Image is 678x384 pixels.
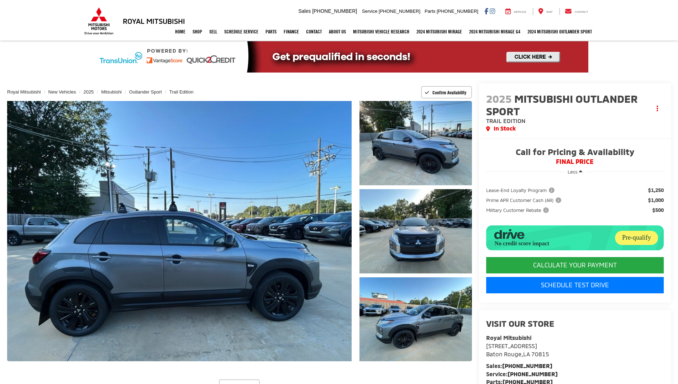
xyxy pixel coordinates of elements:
span: Sales [298,8,311,14]
h3: Royal Mitsubishi [123,17,185,25]
span: Service [362,9,377,14]
a: Contact [559,8,594,15]
span: Lease-End Loyalty Program [486,187,556,194]
a: 2024 Mitsubishi Mirage [413,23,466,41]
a: Mitsubishi [101,89,122,95]
button: Less [564,165,586,178]
a: 2025 [83,89,94,95]
span: Prime APR Customer Cash (AR) [486,197,563,204]
h2: Visit our Store [486,319,664,328]
span: [PHONE_NUMBER] [312,8,357,14]
button: Military Customer Rebate [486,207,551,214]
span: Map [546,10,552,14]
a: 2024 Mitsubishi Mirage G4 [466,23,524,41]
a: Shop [189,23,206,41]
span: Confirm Availability [432,90,466,95]
button: Prime APR Customer Cash (AR) [486,197,564,204]
button: Confirm Availability [421,86,472,98]
span: Parts [425,9,435,14]
img: Mitsubishi [83,7,115,35]
button: Actions [651,102,664,115]
a: [PHONE_NUMBER] [508,370,558,377]
strong: Service: [486,370,558,377]
span: In Stock [494,124,516,133]
span: [PHONE_NUMBER] [437,9,478,14]
span: FINAL PRICE [486,158,664,165]
a: Finance [280,23,303,41]
span: Mitsubishi Outlander Sport [486,92,638,117]
a: Contact [303,23,325,41]
a: Sell [206,23,221,41]
span: $500 [652,207,664,214]
button: Lease-End Loyalty Program [486,187,557,194]
a: Instagram: Click to visit our Instagram page [490,8,495,14]
a: Mitsubishi Vehicle Research [349,23,413,41]
span: dropdown dots [657,106,658,111]
a: Expand Photo 1 [359,101,472,185]
img: 2025 Mitsubishi Outlander Sport Trail Edition [4,100,355,363]
a: Schedule Test Drive [486,277,664,293]
span: Less [568,169,578,175]
a: Service [500,8,532,15]
a: Facebook: Click to visit our Facebook page [484,8,488,14]
a: Expand Photo 3 [359,277,472,362]
a: Home [172,23,189,41]
span: Trail Edition [486,117,525,124]
a: Outlander Sport [129,89,162,95]
a: Expand Photo 0 [7,101,352,361]
a: Expand Photo 2 [359,189,472,273]
: CALCULATE YOUR PAYMENT [486,257,664,273]
span: $1,250 [648,187,664,194]
a: Parts: Opens in a new tab [262,23,280,41]
a: [STREET_ADDRESS] Baton Rouge,LA 70815 [486,342,549,357]
strong: Sales: [486,362,552,369]
span: Military Customer Rebate [486,207,550,214]
span: Baton Rouge [486,351,521,357]
span: [STREET_ADDRESS] [486,342,537,349]
a: New Vehicles [48,89,76,95]
a: Trail Edition [169,89,194,95]
img: 2025 Mitsubishi Outlander Sport Trail Edition [358,188,473,274]
a: About Us [325,23,349,41]
img: 2025 Mitsubishi Outlander Sport Trail Edition [358,100,473,186]
a: Map [533,8,558,15]
strong: Royal Mitsubishi [486,334,531,341]
a: Schedule Service: Opens in a new tab [221,23,262,41]
span: [PHONE_NUMBER] [379,9,420,14]
span: 70815 [531,351,549,357]
img: Quick2Credit [90,41,588,73]
span: LA [523,351,530,357]
span: Call for Pricing & Availability [486,148,664,158]
span: 2025 [486,92,512,105]
img: 2025 Mitsubishi Outlander Sport Trail Edition [358,276,473,362]
a: Royal Mitsubishi [7,89,41,95]
a: [PHONE_NUMBER] [502,362,552,369]
a: 2024 Mitsubishi Outlander SPORT [524,23,595,41]
span: , [486,351,549,357]
span: $1,000 [648,197,664,204]
span: Contact [574,10,588,14]
span: Service [514,10,526,14]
